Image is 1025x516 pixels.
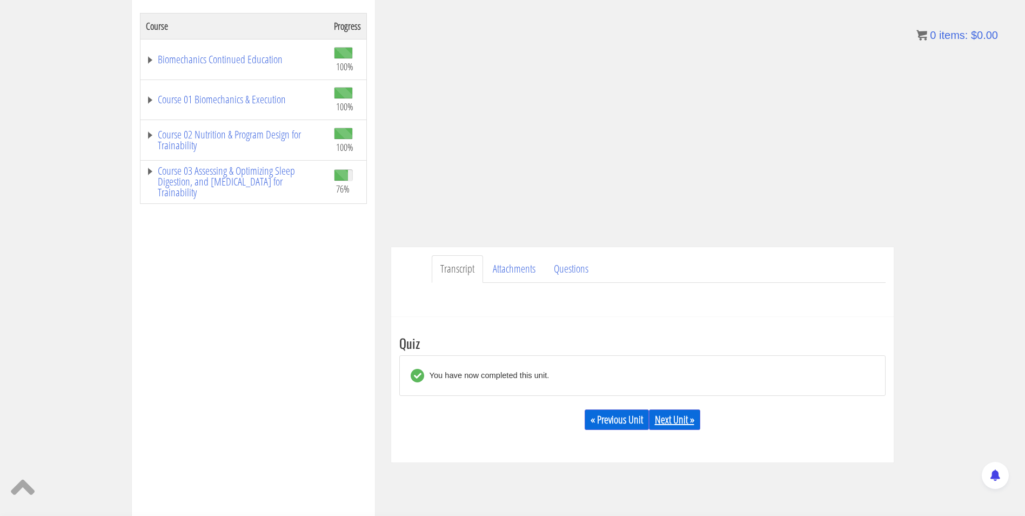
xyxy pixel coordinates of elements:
a: 0 items: $0.00 [916,29,998,41]
a: Questions [545,255,597,283]
a: Transcript [432,255,483,283]
span: $ [971,29,977,41]
a: « Previous Unit [585,409,649,430]
h3: Quiz [399,336,886,350]
th: Course [140,13,329,39]
img: icon11.png [916,30,927,41]
div: You have now completed this unit. [424,369,550,382]
span: 100% [336,141,353,153]
span: items: [939,29,968,41]
a: Next Unit » [649,409,700,430]
th: Progress [329,13,367,39]
a: Attachments [484,255,544,283]
a: Course 02 Nutrition & Program Design for Trainability [146,129,323,151]
a: Biomechanics Continued Education [146,54,323,65]
span: 76% [336,183,350,195]
a: Course 01 Biomechanics & Execution [146,94,323,105]
span: 100% [336,101,353,113]
bdi: 0.00 [971,29,998,41]
span: 100% [336,61,353,72]
a: Course 03 Assessing & Optimizing Sleep Digestion, and [MEDICAL_DATA] for Trainability [146,166,323,198]
span: 0 [930,29,936,41]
